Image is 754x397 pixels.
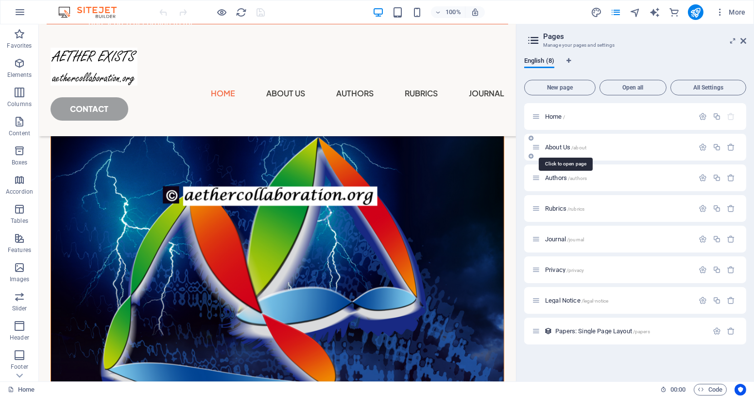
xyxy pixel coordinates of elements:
div: Papers: Single Page Layout/papers [552,328,708,334]
h6: Session time [660,384,686,396]
i: Navigator [630,7,641,18]
div: Settings [699,235,707,243]
div: Settings [713,327,721,335]
p: Content [9,129,30,137]
div: Authors/authors [542,175,694,181]
span: Click to open page [555,327,650,335]
div: Remove [727,174,736,182]
div: Rubrics/rubrics [542,205,694,212]
button: Open all [600,80,667,95]
button: text_generator [649,6,661,18]
p: Columns [7,100,32,108]
div: Settings [699,174,707,182]
span: /legal-notice [582,298,609,304]
button: pages [610,6,622,18]
button: 100% [431,6,465,18]
div: Language Tabs [524,57,746,76]
div: Settings [699,204,707,213]
div: This layout is used as a template for all items (e.g. a blog post) of this collection. The conten... [544,327,552,335]
button: More [711,4,750,20]
p: Boxes [12,159,28,166]
div: Legal Notice/legal-notice [542,297,694,304]
img: Editor Logo [56,6,129,18]
span: Click to open page [545,113,565,120]
button: design [591,6,602,18]
span: Open all [604,85,662,90]
div: Remove [727,327,736,335]
div: Remove [727,235,736,243]
div: Privacy/privacy [542,267,694,273]
span: /papers [633,329,650,334]
span: /journal [567,237,584,242]
h3: Manage your pages and settings [543,41,727,50]
span: : [677,386,679,393]
div: Home/ [542,113,694,120]
button: Code [694,384,727,396]
i: Commerce [668,7,680,18]
div: Duplicate [713,266,721,274]
p: Images [10,275,30,283]
div: Remove [727,204,736,213]
span: Click to open page [545,235,584,243]
div: Settings [699,143,707,151]
i: Publish [690,7,701,18]
div: Remove [727,296,736,305]
i: Design (Ctrl+Alt+Y) [591,7,602,18]
button: commerce [668,6,680,18]
p: Favorites [7,42,32,50]
div: About Us/about [542,144,694,150]
div: Journal/journal [542,236,694,242]
span: /privacy [566,268,584,273]
span: About Us [545,144,586,151]
div: The startpage cannot be deleted [727,112,736,121]
p: Features [8,246,31,254]
span: Click to open page [545,205,584,212]
span: Click to open page [545,174,587,181]
i: AI Writer [649,7,660,18]
span: New page [529,85,591,90]
div: Duplicate [713,204,721,213]
div: Settings [699,296,707,305]
div: Settings [699,266,707,274]
div: Duplicate [713,296,721,305]
span: / [563,114,565,120]
span: Code [698,384,722,396]
p: Elements [7,71,32,79]
div: Duplicate [713,174,721,182]
span: 00 00 [670,384,685,396]
span: Click to open page [545,266,584,273]
div: Duplicate [713,112,721,121]
div: Remove [727,143,736,151]
button: All Settings [670,80,746,95]
span: More [715,7,746,17]
span: English (8) [524,55,554,69]
button: publish [688,4,703,20]
p: Tables [11,217,28,225]
button: Usercentrics [735,384,746,396]
span: /rubrics [567,206,584,212]
p: Accordion [6,188,33,196]
button: Click here to leave preview mode and continue editing [216,6,228,18]
i: On resize automatically adjust zoom level to fit chosen device. [471,8,480,17]
i: Pages (Ctrl+Alt+S) [610,7,621,18]
span: All Settings [675,85,742,90]
p: Slider [12,305,27,312]
div: Settings [699,112,707,121]
p: Header [10,334,29,342]
div: Remove [727,266,736,274]
p: Footer [11,363,28,371]
span: /authors [568,176,587,181]
h6: 100% [446,6,461,18]
span: Click to open page [545,297,608,304]
a: Click to cancel selection. Double-click to open Pages [8,384,34,396]
button: navigator [630,6,641,18]
i: Reload page [236,7,247,18]
button: New page [524,80,596,95]
span: /about [571,145,586,150]
div: Duplicate [713,235,721,243]
h2: Pages [543,32,746,41]
div: Duplicate [713,143,721,151]
button: reload [236,6,247,18]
